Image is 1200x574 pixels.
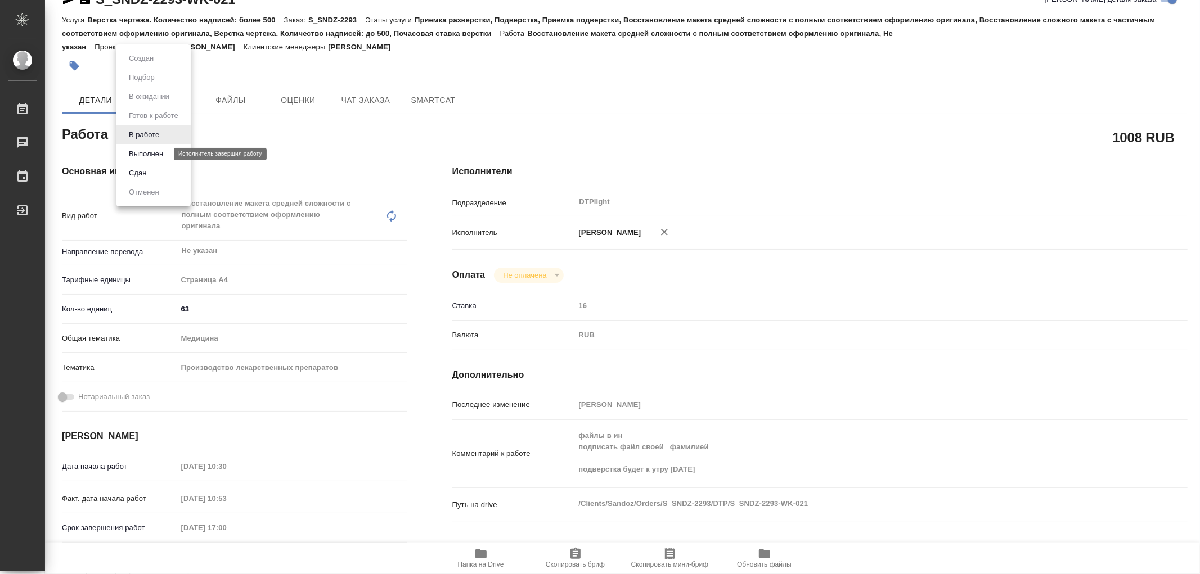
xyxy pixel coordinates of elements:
[125,52,157,65] button: Создан
[125,110,182,122] button: Готов к работе
[125,71,158,84] button: Подбор
[125,129,163,141] button: В работе
[125,148,167,160] button: Выполнен
[125,167,150,179] button: Сдан
[125,186,163,198] button: Отменен
[125,91,173,103] button: В ожидании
